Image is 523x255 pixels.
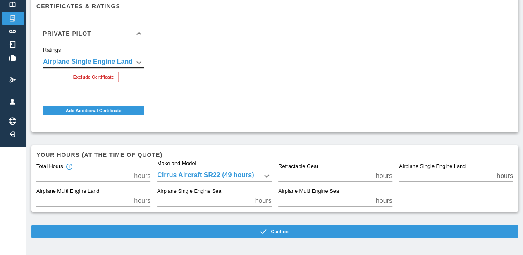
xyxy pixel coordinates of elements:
p: hours [376,196,392,206]
p: hours [255,196,271,206]
p: hours [497,171,513,181]
label: Retractable Gear [278,163,318,171]
svg: Total hours in fixed-wing aircraft [65,163,73,171]
h6: Private Pilot [43,31,91,36]
h6: Your hours (at the time of quote) [36,150,513,159]
div: Total Hours [36,163,73,171]
div: Private Pilot [36,20,150,47]
button: Add Additional Certificate [43,106,144,115]
label: Airplane Multi Engine Sea [278,188,339,195]
div: Cirrus Aircraft SR22 (49 hours) [157,170,271,182]
div: Airplane Single Engine Land [43,57,144,68]
label: Ratings [43,46,61,54]
p: hours [134,196,150,206]
button: Confirm [31,225,518,238]
div: Private Pilot [36,47,150,89]
p: hours [376,171,392,181]
label: Airplane Multi Engine Land [36,188,99,195]
button: Exclude Certificate [69,72,119,82]
h6: Certificates & Ratings [36,2,513,11]
label: Make and Model [157,160,196,167]
label: Airplane Single Engine Sea [157,188,221,195]
p: hours [134,171,150,181]
label: Airplane Single Engine Land [399,163,466,171]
